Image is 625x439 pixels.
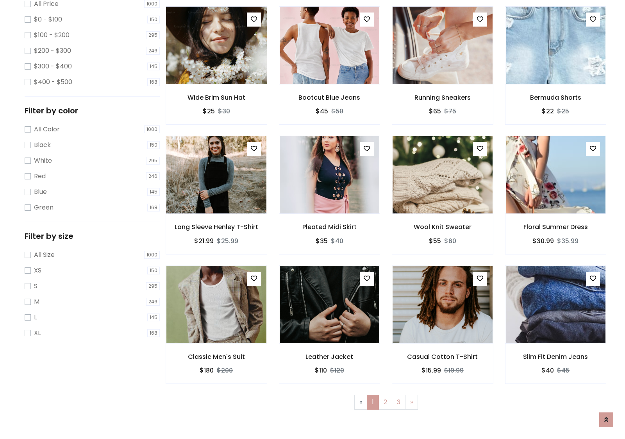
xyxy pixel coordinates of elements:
label: XS [34,266,41,275]
del: $50 [331,107,343,116]
h6: Casual Cotton T-Shirt [392,353,493,360]
a: Next [405,395,418,410]
label: $100 - $200 [34,30,70,40]
label: $200 - $300 [34,46,71,56]
h5: Filter by color [25,106,160,115]
span: 168 [147,204,160,211]
nav: Page navigation [171,395,600,410]
label: $300 - $400 [34,62,72,71]
h6: $65 [429,108,441,115]
h6: $21.99 [194,237,214,245]
del: $75 [444,107,456,116]
h6: Bermuda Shorts [505,94,606,101]
del: $35.99 [557,237,579,245]
h6: $22 [542,108,554,115]
label: All Color [34,125,60,134]
label: Blue [34,187,47,197]
h6: Slim Fit Denim Jeans [505,353,606,360]
del: $40 [331,237,343,245]
span: 295 [146,282,160,290]
label: $0 - $100 [34,15,62,24]
del: $120 [330,366,344,375]
label: Green [34,203,54,212]
h6: Classic Men's Suit [166,353,267,360]
h6: $15.99 [421,367,441,374]
span: 295 [146,31,160,39]
h5: Filter by size [25,231,160,241]
del: $25 [557,107,569,116]
span: 145 [147,188,160,196]
h6: Long Sleeve Henley T-Shirt [166,223,267,231]
h6: $35 [316,237,328,245]
del: $19.99 [444,366,464,375]
h6: $25 [203,108,215,115]
a: 2 [379,395,392,410]
h6: $30.99 [532,237,554,245]
span: 246 [146,298,160,306]
label: S [34,281,37,291]
a: 1 [367,395,379,410]
h6: Wool Knit Sweater [392,223,493,231]
h6: Wide Brim Sun Hat [166,94,267,101]
h6: Bootcut Blue Jeans [279,94,380,101]
span: 246 [146,47,160,55]
del: $25.99 [217,237,238,245]
span: » [410,398,413,407]
label: White [34,156,52,165]
h6: $110 [315,367,327,374]
label: M [34,297,39,306]
label: Red [34,172,46,181]
span: 246 [146,172,160,180]
span: 145 [147,314,160,321]
del: $60 [444,237,456,245]
h6: Running Sneakers [392,94,493,101]
del: $30 [218,107,230,116]
del: $200 [217,366,233,375]
label: All Size [34,250,55,260]
span: 1000 [144,125,160,133]
span: 150 [147,141,160,149]
a: 3 [392,395,405,410]
h6: $180 [200,367,214,374]
h6: $45 [316,108,328,115]
span: 168 [147,78,160,86]
h6: Leather Jacket [279,353,380,360]
span: 150 [147,16,160,23]
label: Black [34,140,51,150]
span: 168 [147,329,160,337]
label: $400 - $500 [34,77,72,87]
h6: $40 [541,367,554,374]
h6: $55 [429,237,441,245]
span: 145 [147,63,160,70]
span: 295 [146,157,160,165]
span: 1000 [144,251,160,259]
label: L [34,313,37,322]
label: XL [34,328,41,338]
span: 150 [147,267,160,274]
h6: Pleated Midi Skirt [279,223,380,231]
h6: Floral Summer Dress [505,223,606,231]
del: $45 [557,366,570,375]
